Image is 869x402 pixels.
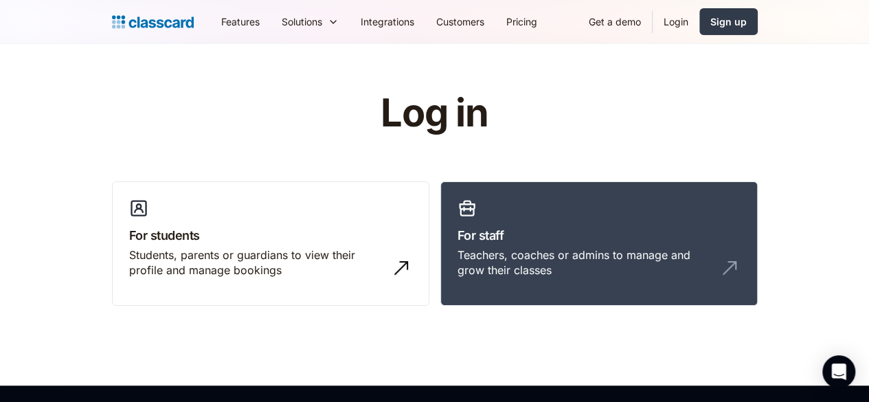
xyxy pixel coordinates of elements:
h1: Log in [216,92,653,135]
a: For studentsStudents, parents or guardians to view their profile and manage bookings [112,181,429,306]
a: Get a demo [578,6,652,37]
div: Solutions [282,14,322,29]
a: Login [653,6,699,37]
a: Features [210,6,271,37]
a: Sign up [699,8,758,35]
div: Students, parents or guardians to view their profile and manage bookings [129,247,385,278]
a: Pricing [495,6,548,37]
div: Open Intercom Messenger [822,355,855,388]
div: Sign up [710,14,747,29]
a: Integrations [350,6,425,37]
h3: For students [129,226,412,245]
a: For staffTeachers, coaches or admins to manage and grow their classes [440,181,758,306]
h3: For staff [458,226,741,245]
a: Customers [425,6,495,37]
div: Solutions [271,6,350,37]
div: Teachers, coaches or admins to manage and grow their classes [458,247,713,278]
a: home [112,12,194,32]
